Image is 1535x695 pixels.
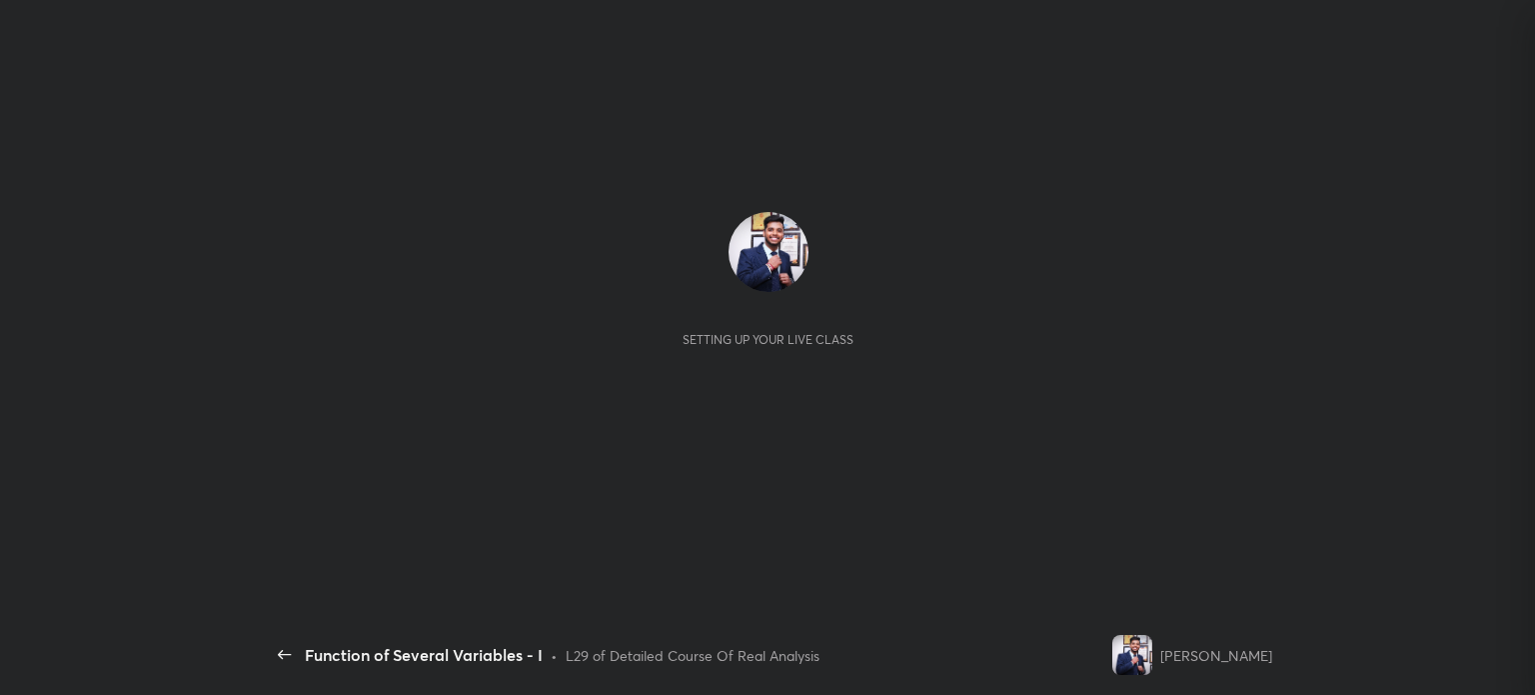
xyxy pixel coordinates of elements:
div: L29 of Detailed Course Of Real Analysis [566,645,819,666]
div: • [551,645,558,666]
img: 3665861c91af40c7882c0fc6b89fae5c.jpg [1112,635,1152,675]
div: Function of Several Variables - I [305,643,543,667]
img: 3665861c91af40c7882c0fc6b89fae5c.jpg [729,212,808,292]
div: Setting up your live class [683,332,853,347]
div: [PERSON_NAME] [1160,645,1272,666]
